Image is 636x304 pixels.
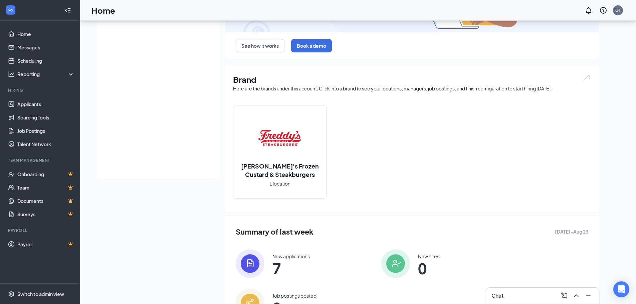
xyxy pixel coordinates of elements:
[272,292,316,299] div: Job postings posted
[599,6,607,14] svg: QuestionInfo
[582,74,591,81] img: open.6027fd2a22e1237b5b06.svg
[572,292,580,300] svg: ChevronUp
[17,238,74,251] a: PayrollCrown
[8,291,15,297] svg: Settings
[8,228,73,233] div: Payroll
[560,292,568,300] svg: ComposeMessage
[17,27,74,41] a: Home
[17,137,74,151] a: Talent Network
[17,71,75,77] div: Reporting
[555,228,588,235] span: [DATE] - Aug 23
[272,262,310,274] span: 7
[17,54,74,67] a: Scheduling
[8,158,73,163] div: Team Management
[381,249,410,278] img: icon
[258,116,301,159] img: Freddy's Frozen Custard & Steakburgers
[559,290,570,301] button: ComposeMessage
[233,85,591,92] div: Here are the brands under this account. Click into a brand to see your locations, managers, job p...
[64,7,71,14] svg: Collapse
[269,180,290,187] span: 1 location
[236,226,313,238] span: Summary of last week
[17,97,74,111] a: Applicants
[613,281,629,297] div: Open Intercom Messenger
[17,194,74,208] a: DocumentsCrown
[91,5,115,16] h1: Home
[17,291,64,297] div: Switch to admin view
[236,249,264,278] img: icon
[272,253,310,260] div: New applications
[7,7,14,13] svg: WorkstreamLogo
[233,162,326,179] h2: [PERSON_NAME]'s Frozen Custard & Steakburgers
[615,7,621,13] div: GT
[571,290,582,301] button: ChevronUp
[233,74,591,85] h1: Brand
[584,292,592,300] svg: Minimize
[17,124,74,137] a: Job Postings
[8,87,73,93] div: Hiring
[418,253,439,260] div: New hires
[291,39,332,52] button: Book a demo
[491,292,503,299] h3: Chat
[17,181,74,194] a: TeamCrown
[17,168,74,181] a: OnboardingCrown
[17,41,74,54] a: Messages
[17,111,74,124] a: Sourcing Tools
[17,208,74,221] a: SurveysCrown
[583,290,594,301] button: Minimize
[8,71,15,77] svg: Analysis
[236,39,284,52] button: See how it works
[418,262,439,274] span: 0
[585,6,593,14] svg: Notifications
